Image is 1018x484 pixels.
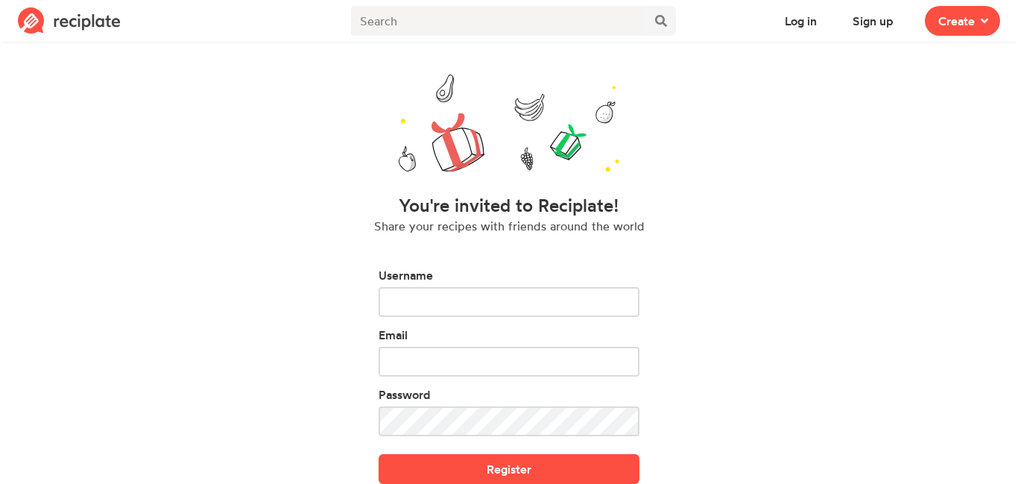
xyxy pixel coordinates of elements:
[839,6,907,36] button: Sign up
[18,7,121,34] img: Reciplate
[379,386,639,403] label: Password
[925,6,1000,36] button: Create
[351,6,645,36] input: Search
[379,266,639,284] label: Username
[399,195,619,216] h1: You're invited to Reciplate!
[374,219,645,233] h5: Share your recipes with friends around the world
[771,6,830,36] button: Log in
[938,12,975,30] span: Create
[379,454,639,484] button: Register
[379,326,639,344] label: Email
[399,75,619,172] img: Reciplate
